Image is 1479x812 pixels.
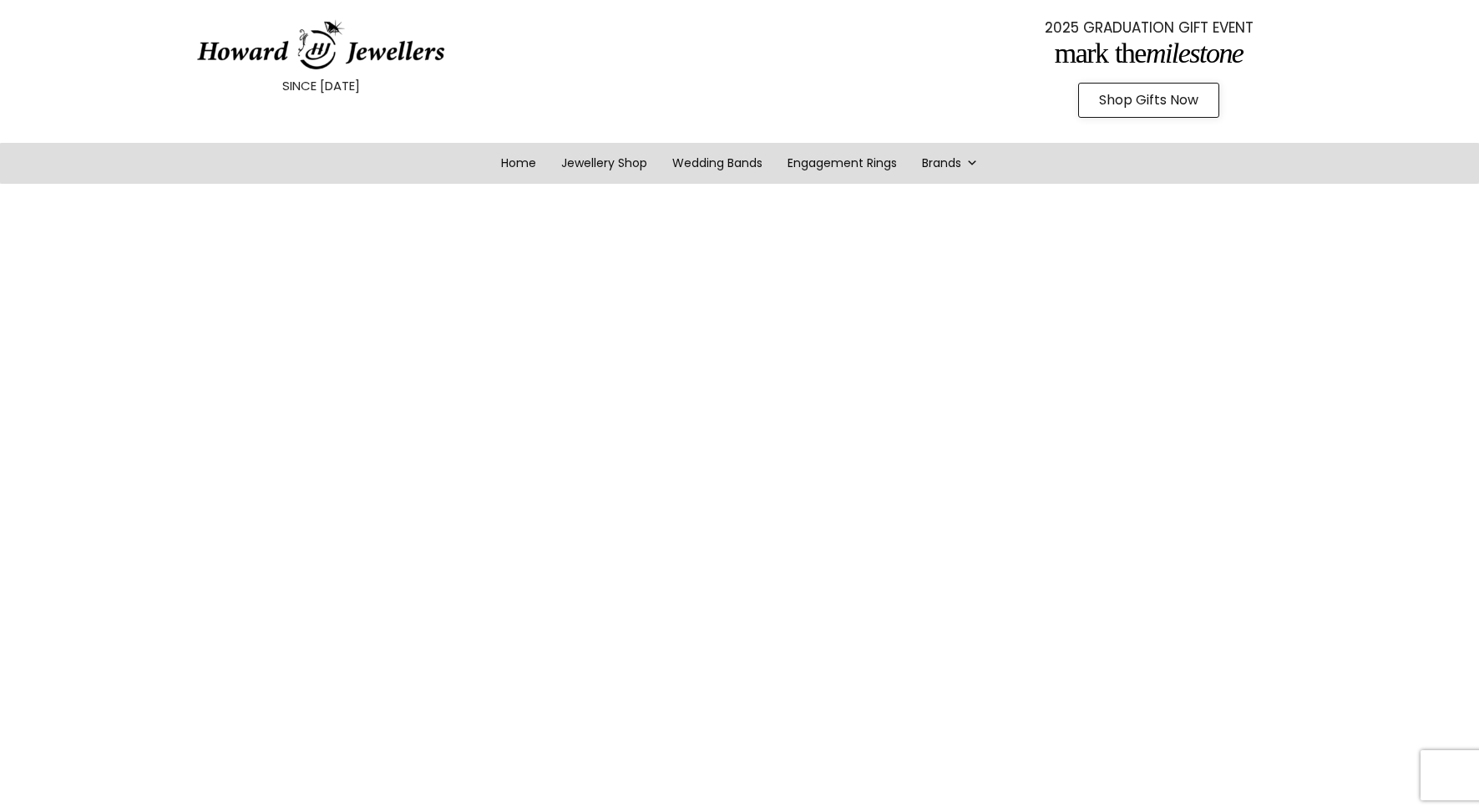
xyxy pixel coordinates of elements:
[1146,38,1243,69] span: Milestone
[1099,94,1198,107] span: Shop Gifts Now
[489,143,549,184] a: Home
[1078,83,1219,118] a: Shop Gifts Now
[909,143,990,184] a: Brands
[775,143,909,184] a: Engagement Rings
[42,75,600,97] p: SINCE [DATE]
[869,15,1427,40] p: 2025 GRADUATION GIFT EVENT
[549,143,660,184] a: Jewellery Shop
[660,143,775,184] a: Wedding Bands
[1055,38,1146,69] span: Mark the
